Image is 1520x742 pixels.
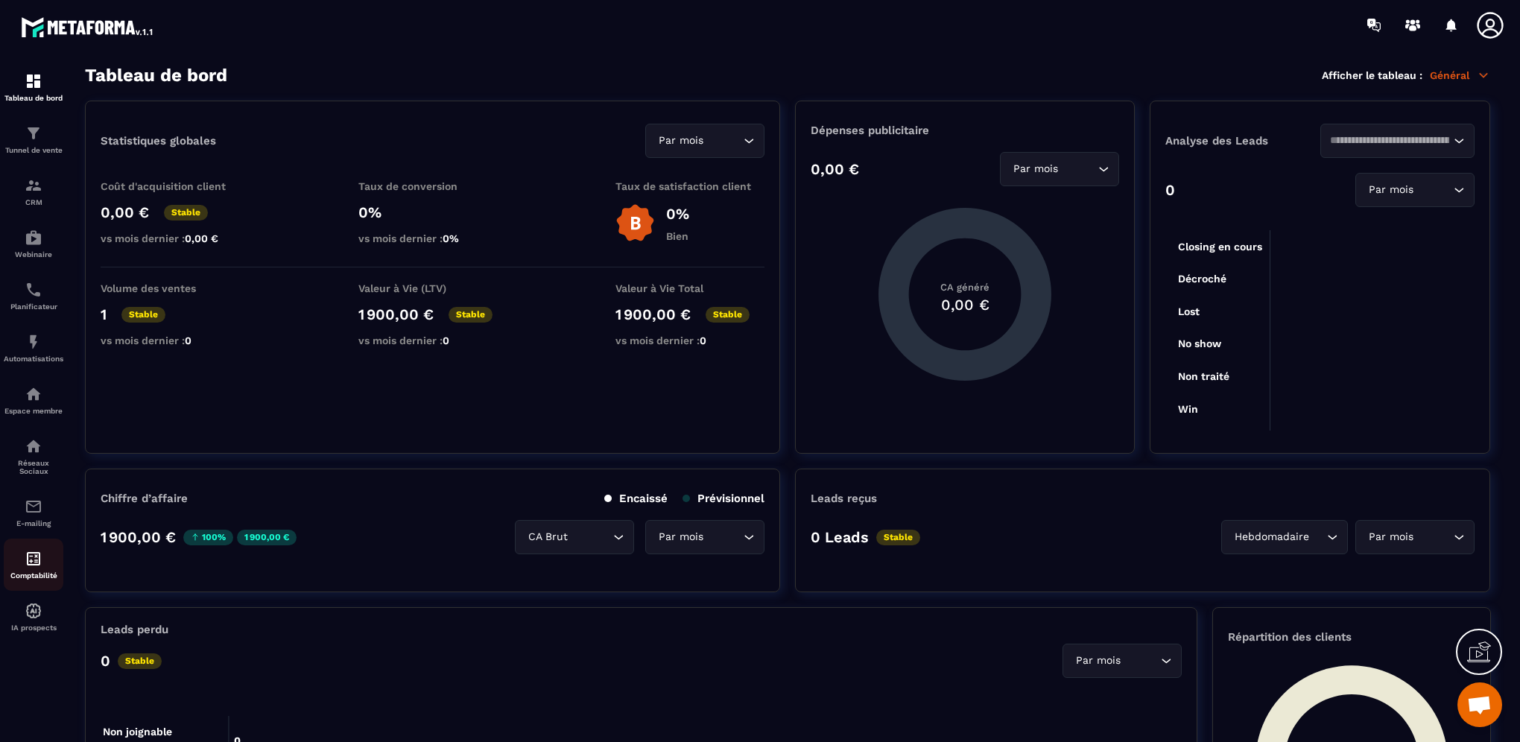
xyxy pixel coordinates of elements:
p: Chiffre d’affaire [101,492,188,505]
p: vs mois dernier : [101,334,250,346]
a: automationsautomationsWebinaire [4,218,63,270]
p: Général [1430,69,1490,82]
p: Stable [706,307,750,323]
a: accountantaccountantComptabilité [4,539,63,591]
div: Search for option [645,520,764,554]
input: Search for option [1330,133,1451,149]
span: Par mois [1010,161,1061,177]
p: 100% [183,530,233,545]
p: Stable [876,530,920,545]
img: b-badge-o.b3b20ee6.svg [615,203,655,243]
p: Analyse des Leads [1165,134,1320,148]
div: Search for option [1000,152,1119,186]
p: Stable [121,307,165,323]
tspan: No show [1178,337,1222,349]
span: Par mois [1365,529,1416,545]
input: Search for option [706,133,740,149]
h3: Tableau de bord [85,65,227,86]
div: Search for option [1063,644,1182,678]
a: emailemailE-mailing [4,486,63,539]
div: Search for option [515,520,634,554]
span: 0% [443,232,459,244]
p: Stable [164,205,208,221]
img: accountant [25,550,42,568]
p: Encaissé [604,492,668,505]
span: 0 [185,334,191,346]
p: Volume des ventes [101,282,250,294]
a: formationformationTableau de bord [4,61,63,113]
p: E-mailing [4,519,63,527]
p: CRM [4,198,63,206]
img: social-network [25,437,42,455]
span: Hebdomadaire [1231,529,1312,545]
p: 1 900,00 € [237,530,297,545]
p: 0 Leads [811,528,869,546]
img: scheduler [25,281,42,299]
tspan: Non traité [1178,370,1229,382]
p: 0,00 € [101,203,149,221]
img: automations [25,229,42,247]
tspan: Non joignable [103,726,172,738]
p: Tunnel de vente [4,146,63,154]
p: Stable [449,307,493,323]
input: Search for option [571,529,609,545]
p: Tableau de bord [4,94,63,102]
p: Taux de satisfaction client [615,180,764,192]
img: formation [25,124,42,142]
div: Search for option [1320,124,1475,158]
div: Search for option [1355,173,1475,207]
p: Espace membre [4,407,63,415]
img: email [25,498,42,516]
p: Planificateur [4,302,63,311]
img: formation [25,72,42,90]
img: logo [21,13,155,40]
div: Search for option [645,124,764,158]
p: Stable [118,653,162,669]
div: Search for option [1355,520,1475,554]
p: Leads reçus [811,492,877,505]
p: Réseaux Sociaux [4,459,63,475]
p: Dépenses publicitaire [811,124,1119,137]
div: Search for option [1221,520,1348,554]
p: Prévisionnel [683,492,764,505]
a: automationsautomationsEspace membre [4,374,63,426]
input: Search for option [1312,529,1323,545]
a: formationformationCRM [4,165,63,218]
a: formationformationTunnel de vente [4,113,63,165]
input: Search for option [1124,653,1157,669]
input: Search for option [1416,182,1450,198]
p: Taux de conversion [358,180,507,192]
p: Afficher le tableau : [1322,69,1422,81]
p: 1 [101,305,107,323]
img: automations [25,333,42,351]
tspan: Closing en cours [1178,241,1262,253]
a: automationsautomationsAutomatisations [4,322,63,374]
a: schedulerschedulerPlanificateur [4,270,63,322]
span: Par mois [655,133,706,149]
p: Valeur à Vie (LTV) [358,282,507,294]
p: Coût d'acquisition client [101,180,250,192]
span: Par mois [1365,182,1416,198]
p: Automatisations [4,355,63,363]
span: Par mois [1072,653,1124,669]
p: 0,00 € [811,160,859,178]
p: IA prospects [4,624,63,632]
span: 0 [443,334,449,346]
span: Par mois [655,529,706,545]
p: 1 900,00 € [358,305,434,323]
p: Webinaire [4,250,63,259]
span: CA Brut [525,529,571,545]
p: Comptabilité [4,571,63,580]
p: vs mois dernier : [358,232,507,244]
p: vs mois dernier : [615,334,764,346]
input: Search for option [706,529,740,545]
p: Leads perdu [101,623,168,636]
p: 0% [358,203,507,221]
p: Statistiques globales [101,134,216,148]
input: Search for option [1061,161,1095,177]
p: 0 [101,652,110,670]
tspan: Win [1178,403,1198,415]
p: vs mois dernier : [358,334,507,346]
p: Bien [666,230,689,242]
p: 1 900,00 € [101,528,176,546]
